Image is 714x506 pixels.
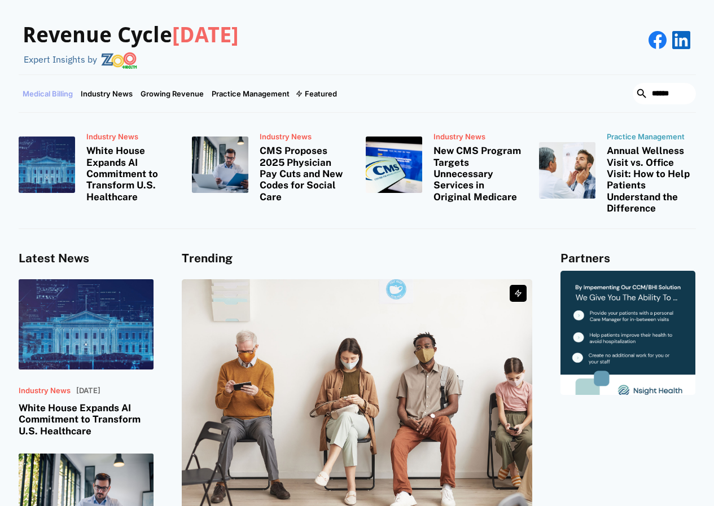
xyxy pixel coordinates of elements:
[23,23,239,49] h3: Revenue Cycle
[77,75,137,112] a: Industry News
[294,75,341,112] div: Featured
[182,252,533,266] h4: Trending
[19,402,154,437] h3: White House Expands AI Commitment to Transform U.S. Healthcare
[433,145,523,203] h3: New CMS Program Targets Unnecessary Services in Original Medicare
[19,11,239,69] a: Revenue Cycle[DATE]Expert Insights by
[19,386,71,395] p: Industry News
[260,145,349,203] h3: CMS Proposes 2025 Physician Pay Cuts and New Codes for Social Care
[192,127,349,203] a: Industry NewsCMS Proposes 2025 Physician Pay Cuts and New Codes for Social Care
[560,252,695,266] h4: Partners
[19,252,154,266] h4: Latest News
[19,75,77,112] a: Medical Billing
[86,133,176,142] p: Industry News
[433,133,523,142] p: Industry News
[607,133,696,142] p: Practice Management
[19,279,154,437] a: Industry News[DATE]White House Expands AI Commitment to Transform U.S. Healthcare
[366,127,523,203] a: Industry NewsNew CMS Program Targets Unnecessary Services in Original Medicare
[76,386,100,395] p: [DATE]
[539,127,696,214] a: Practice ManagementAnnual Wellness Visit vs. Office Visit: How to Help Patients Understand the Di...
[208,75,294,112] a: Practice Management
[86,145,176,203] h3: White House Expands AI Commitment to Transform U.S. Healthcare
[24,54,97,65] div: Expert Insights by
[137,75,208,112] a: Growing Revenue
[607,145,696,214] h3: Annual Wellness Visit vs. Office Visit: How to Help Patients Understand the Difference
[19,127,176,203] a: Industry NewsWhite House Expands AI Commitment to Transform U.S. Healthcare
[260,133,349,142] p: Industry News
[172,23,239,47] span: [DATE]
[305,89,337,98] div: Featured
